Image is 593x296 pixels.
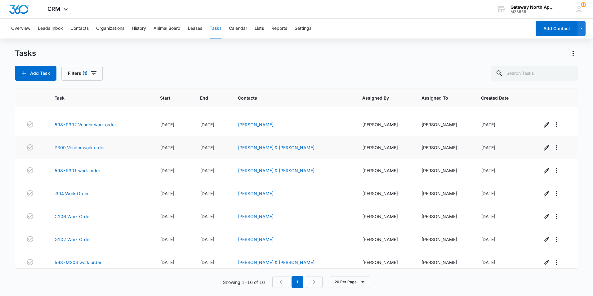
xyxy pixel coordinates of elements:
[15,49,36,58] h1: Tasks
[238,95,338,101] span: Contacts
[481,260,495,265] span: [DATE]
[70,19,89,38] button: Contacts
[210,19,221,38] button: Tasks
[421,167,466,174] div: [PERSON_NAME]
[200,168,214,173] span: [DATE]
[272,276,323,288] nav: Pagination
[200,237,214,242] span: [DATE]
[96,19,124,38] button: Organizations
[238,168,314,173] a: [PERSON_NAME] & [PERSON_NAME]
[188,19,202,38] button: Leases
[568,48,578,58] button: Actions
[229,19,247,38] button: Calendar
[421,236,466,243] div: [PERSON_NAME]
[421,259,466,266] div: [PERSON_NAME]
[295,19,311,38] button: Settings
[223,279,265,285] p: Showing 1-16 of 16
[271,19,287,38] button: Reports
[160,122,174,127] span: [DATE]
[55,236,91,243] a: G102 Work Order
[238,237,274,242] a: [PERSON_NAME]
[238,145,314,150] a: [PERSON_NAME] & [PERSON_NAME]
[61,66,103,81] button: Filters(1)
[154,19,181,38] button: Animal Board
[581,2,586,7] span: 11
[132,19,146,38] button: History
[481,145,495,150] span: [DATE]
[481,168,495,173] span: [DATE]
[481,122,495,127] span: [DATE]
[362,259,407,266] div: [PERSON_NAME]
[160,95,176,101] span: Start
[200,122,214,127] span: [DATE]
[55,144,105,151] a: P300 Vendor work order
[536,21,577,36] button: Add Contact
[481,214,495,219] span: [DATE]
[238,122,274,127] a: [PERSON_NAME]
[160,237,174,242] span: [DATE]
[481,191,495,196] span: [DATE]
[362,121,407,128] div: [PERSON_NAME]
[421,95,457,101] span: Assigned To
[200,95,214,101] span: End
[55,213,91,220] a: C106 Work Order
[330,276,370,288] button: 20 Per Page
[55,95,136,101] span: Task
[255,19,264,38] button: Lists
[38,19,63,38] button: Leads Inbox
[160,168,174,173] span: [DATE]
[200,191,214,196] span: [DATE]
[362,213,407,220] div: [PERSON_NAME]
[200,145,214,150] span: [DATE]
[421,121,466,128] div: [PERSON_NAME]
[47,6,60,12] span: CRM
[55,167,100,174] a: 598-K301 work order
[292,276,303,288] em: 1
[421,144,466,151] div: [PERSON_NAME]
[238,214,274,219] a: [PERSON_NAME]
[200,260,214,265] span: [DATE]
[11,19,30,38] button: Overview
[55,121,116,128] a: 598-P302 Vendor work order
[55,259,101,266] a: 598-M304 work order
[362,236,407,243] div: [PERSON_NAME]
[160,214,174,219] span: [DATE]
[491,66,578,81] input: Search Tasks
[238,191,274,196] a: [PERSON_NAME]
[421,213,466,220] div: [PERSON_NAME]
[200,214,214,219] span: [DATE]
[581,2,586,7] div: notifications count
[481,95,518,101] span: Created Date
[160,260,174,265] span: [DATE]
[160,145,174,150] span: [DATE]
[82,71,87,75] span: (1)
[55,190,89,197] a: i304 Work Order
[15,66,56,81] button: Add Task
[481,237,495,242] span: [DATE]
[362,95,398,101] span: Assigned By
[511,5,556,10] div: account name
[362,144,407,151] div: [PERSON_NAME]
[511,10,556,14] div: account id
[362,190,407,197] div: [PERSON_NAME]
[421,190,466,197] div: [PERSON_NAME]
[362,167,407,174] div: [PERSON_NAME]
[238,260,314,265] a: [PERSON_NAME] & [PERSON_NAME]
[160,191,174,196] span: [DATE]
